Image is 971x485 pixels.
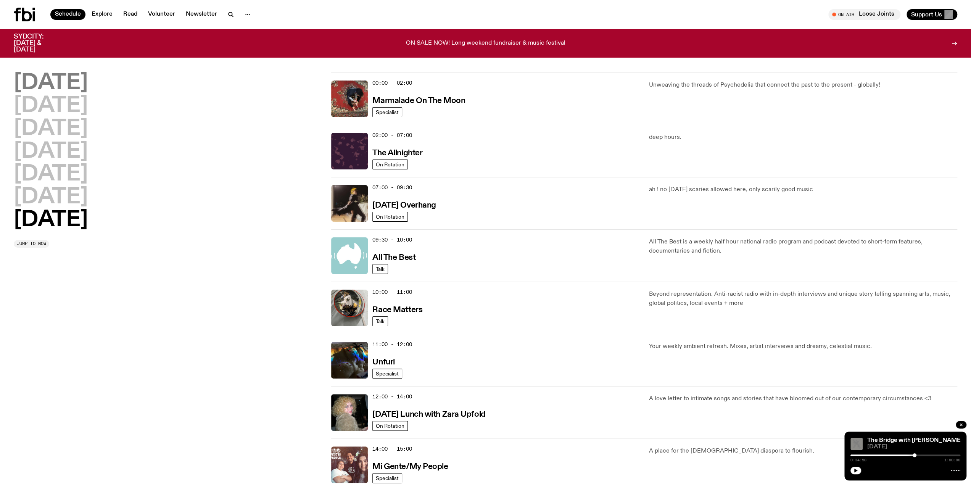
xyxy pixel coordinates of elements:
[867,437,963,443] a: The Bridge with [PERSON_NAME]
[372,252,415,262] a: All The Best
[944,458,960,462] span: 1:00:00
[376,162,404,168] span: On Rotation
[372,132,412,139] span: 02:00 - 07:00
[331,81,368,117] img: Tommy - Persian Rug
[649,446,957,456] p: A place for the [DEMOGRAPHIC_DATA] diaspora to flourish.
[143,9,180,20] a: Volunteer
[649,185,957,194] p: ah ! no [DATE] scaries allowed here, only scarily good music
[50,9,85,20] a: Schedule
[406,40,565,47] p: ON SALE NOW! Long weekend fundraiser & music festival
[649,133,957,142] p: deep hours.
[372,201,436,209] h3: [DATE] Overhang
[376,319,385,324] span: Talk
[911,11,942,18] span: Support Us
[14,209,88,231] button: [DATE]
[649,81,957,90] p: Unweaving the threads of Psychedelia that connect the past to the present - globally!
[14,164,88,185] button: [DATE]
[376,110,399,115] span: Specialist
[376,371,399,377] span: Specialist
[372,97,465,105] h3: Marmalade On The Moon
[14,240,49,248] button: Jump to now
[14,187,88,208] button: [DATE]
[372,411,485,419] h3: [DATE] Lunch with Zara Upfold
[372,357,395,366] a: Unfurl
[372,461,448,471] a: Mi Gente/My People
[649,342,957,351] p: Your weekly ambient refresh. Mixes, artist interviews and dreamy, celestial music.
[649,290,957,308] p: Beyond representation. Anti-racist radio with in-depth interviews and unique story telling spanni...
[14,141,88,163] button: [DATE]
[376,214,404,220] span: On Rotation
[376,475,399,481] span: Specialist
[372,421,408,431] a: On Rotation
[372,254,415,262] h3: All The Best
[372,264,388,274] a: Talk
[14,73,88,94] button: [DATE]
[372,107,402,117] a: Specialist
[181,9,222,20] a: Newsletter
[372,184,412,191] span: 07:00 - 09:30
[376,266,385,272] span: Talk
[372,445,412,453] span: 14:00 - 15:00
[372,148,422,157] a: The Allnighter
[331,290,368,326] img: A photo of the Race Matters team taken in a rear view or "blindside" mirror. A bunch of people of...
[87,9,117,20] a: Explore
[649,394,957,403] p: A love letter to intimate songs and stories that have bloomed out of our contemporary circumstanc...
[14,118,88,140] button: [DATE]
[331,394,368,431] img: A digital camera photo of Zara looking to her right at the camera, smiling. She is wearing a ligh...
[372,288,412,296] span: 10:00 - 11:00
[372,95,465,105] a: Marmalade On The Moon
[331,342,368,379] img: A piece of fabric is pierced by sewing pins with different coloured heads, a rainbow light is cas...
[372,409,485,419] a: [DATE] Lunch with Zara Upfold
[372,79,412,87] span: 00:00 - 02:00
[372,236,412,243] span: 09:30 - 10:00
[372,358,395,366] h3: Unfurl
[867,444,960,450] span: [DATE]
[372,316,388,326] a: Talk
[828,9,900,20] button: On AirLoose Joints
[372,160,408,169] a: On Rotation
[372,463,448,471] h3: Mi Gente/My People
[907,9,957,20] button: Support Us
[372,200,436,209] a: [DATE] Overhang
[372,473,402,483] a: Specialist
[372,341,412,348] span: 11:00 - 12:00
[14,34,63,53] h3: SYDCITY: [DATE] & [DATE]
[14,95,88,117] button: [DATE]
[17,242,46,246] span: Jump to now
[372,393,412,400] span: 12:00 - 14:00
[372,149,422,157] h3: The Allnighter
[119,9,142,20] a: Read
[372,369,402,379] a: Specialist
[372,305,422,314] a: Race Matters
[372,212,408,222] a: On Rotation
[850,458,866,462] span: 0:34:58
[649,237,957,256] p: All The Best is a weekly half hour national radio program and podcast devoted to short-form featu...
[376,423,404,429] span: On Rotation
[372,306,422,314] h3: Race Matters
